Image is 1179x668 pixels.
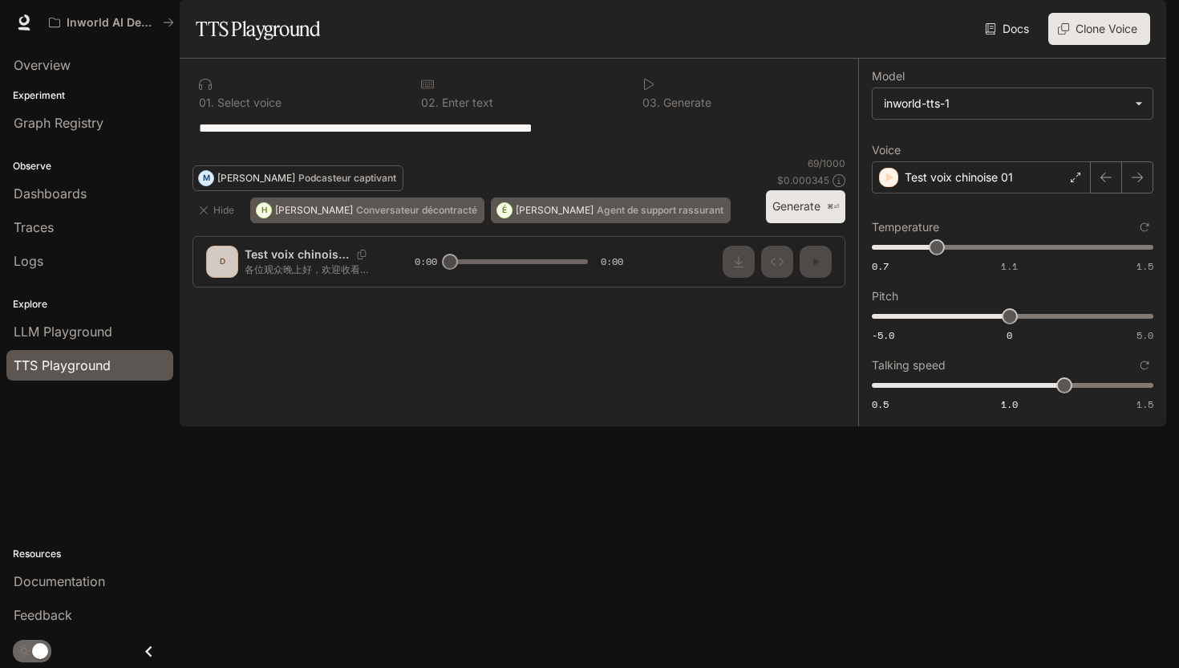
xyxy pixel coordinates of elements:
[192,198,244,223] button: Hide
[660,97,711,108] p: Generate
[199,165,213,191] div: M
[1136,259,1153,273] span: 1.5
[872,71,905,82] p: Model
[873,88,1153,119] div: inworld-tts-1
[42,6,181,39] button: All workspaces
[192,165,403,191] button: M[PERSON_NAME]Podcasteur captivant
[872,360,946,371] p: Talking speed
[1007,328,1012,342] span: 0
[217,173,295,183] p: [PERSON_NAME]
[250,198,484,223] button: H[PERSON_NAME]Conversateur décontracté
[872,145,901,156] p: Voice
[257,198,271,223] div: H
[982,13,1035,45] a: Docs
[1001,397,1018,411] span: 1.0
[421,97,439,108] p: 0 2 .
[356,206,477,215] p: Conversateur décontracté
[1136,218,1153,236] button: Reset to default
[516,206,594,215] p: [PERSON_NAME]
[905,169,1013,185] p: Test voix chinoise 01
[439,97,493,108] p: Enter text
[275,206,353,215] p: [PERSON_NAME]
[1001,259,1018,273] span: 1.1
[497,198,512,223] div: É
[196,13,320,45] h1: TTS Playground
[872,328,894,342] span: -5.0
[642,97,660,108] p: 0 3 .
[491,198,731,223] button: É[PERSON_NAME]Agent de support rassurant
[827,202,839,212] p: ⌘⏎
[872,291,898,302] p: Pitch
[597,206,723,215] p: Agent de support rassurant
[1048,13,1150,45] button: Clone Voice
[872,397,889,411] span: 0.5
[766,190,845,223] button: Generate⌘⏎
[67,16,156,30] p: Inworld AI Demos
[199,97,214,108] p: 0 1 .
[1136,397,1153,411] span: 1.5
[298,173,396,183] p: Podcasteur captivant
[884,96,1127,112] div: inworld-tts-1
[1136,356,1153,374] button: Reset to default
[214,97,282,108] p: Select voice
[777,173,829,187] p: $ 0.000345
[1136,328,1153,342] span: 5.0
[808,157,845,170] p: 69 / 1000
[872,222,939,233] p: Temperature
[872,259,889,273] span: 0.7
